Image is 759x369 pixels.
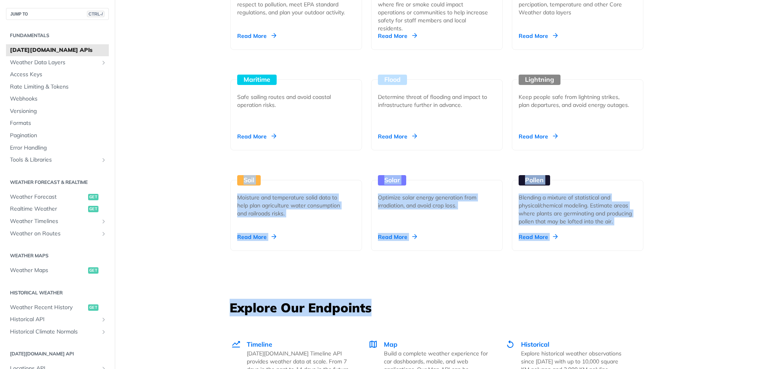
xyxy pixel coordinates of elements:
div: Lightning [519,75,560,85]
a: Webhooks [6,93,109,105]
a: Access Keys [6,69,109,81]
span: Weather Timelines [10,217,98,225]
img: Historical [505,339,515,349]
a: Weather Forecastget [6,191,109,203]
span: Weather Data Layers [10,59,98,67]
div: Read More [378,32,417,40]
h2: Weather Maps [6,252,109,259]
h3: Explore Our Endpoints [230,299,644,316]
div: Blending a mixture of statistical and physical/chemical modeling. Estimate areas where plants are... [519,193,637,225]
a: Weather TimelinesShow subpages for Weather Timelines [6,215,109,227]
div: Read More [378,132,417,140]
span: Pagination [10,132,107,140]
div: Pollen [519,175,550,185]
div: Read More [519,233,558,241]
a: Versioning [6,105,109,117]
a: Pagination [6,130,109,142]
img: Map [368,339,378,349]
a: Historical Climate NormalsShow subpages for Historical Climate Normals [6,326,109,338]
button: Show subpages for Historical API [100,316,107,323]
div: Keep people safe from lightning strikes, plan departures, and avoid energy outages. [519,93,630,109]
button: Show subpages for Historical Climate Normals [100,329,107,335]
div: Determine threat of flooding and impact to infrastructure further in advance. [378,93,490,109]
a: Tools & LibrariesShow subpages for Tools & Libraries [6,154,109,166]
a: Soil Moisture and temperature solid data to help plan agriculture water consumption and railroads... [227,150,365,251]
button: Show subpages for Tools & Libraries [100,157,107,163]
div: Soil [237,175,261,185]
a: Weather Mapsget [6,264,109,276]
span: Access Keys [10,71,107,79]
span: Map [384,340,397,348]
a: Flood Determine threat of flooding and impact to infrastructure further in advance. Read More [368,50,506,150]
span: get [88,267,98,274]
span: CTRL-/ [87,11,104,17]
h2: Fundamentals [6,32,109,39]
a: Rate Limiting & Tokens [6,81,109,93]
div: Read More [237,32,276,40]
span: Versioning [10,107,107,115]
span: Timeline [247,340,272,348]
a: Error Handling [6,142,109,154]
a: Weather on RoutesShow subpages for Weather on Routes [6,228,109,240]
span: get [88,304,98,311]
a: Solar Optimize solar energy generation from irradiation, and avoid crop loss. Read More [368,150,506,251]
div: Read More [519,32,558,40]
span: Historical Climate Normals [10,328,98,336]
span: Weather Recent History [10,304,86,312]
div: Read More [519,132,558,140]
span: get [88,206,98,212]
img: Timeline [231,339,241,349]
div: Moisture and temperature solid data to help plan agriculture water consumption and railroads risks. [237,193,349,217]
a: Pollen Blending a mixture of statistical and physical/chemical modeling. Estimate areas where pla... [509,150,647,251]
button: Show subpages for Weather Data Layers [100,59,107,66]
a: Formats [6,117,109,129]
span: get [88,194,98,200]
a: Maritime Safe sailing routes and avoid coastal operation risks. Read More [227,50,365,150]
div: Safe sailing routes and avoid coastal operation risks. [237,93,349,109]
div: Flood [378,75,407,85]
div: Solar [378,175,406,185]
span: Weather on Routes [10,230,98,238]
button: JUMP TOCTRL-/ [6,8,109,20]
div: Read More [378,233,417,241]
div: Read More [237,132,276,140]
div: Read More [237,233,276,241]
span: Tools & Libraries [10,156,98,164]
span: Error Handling [10,144,107,152]
span: Historical API [10,316,98,324]
button: Show subpages for Weather on Routes [100,231,107,237]
a: Realtime Weatherget [6,203,109,215]
span: Rate Limiting & Tokens [10,83,107,91]
a: Lightning Keep people safe from lightning strikes, plan departures, and avoid energy outages. Rea... [509,50,647,150]
h2: Weather Forecast & realtime [6,179,109,186]
span: [DATE][DOMAIN_NAME] APIs [10,46,107,54]
span: Webhooks [10,95,107,103]
span: Realtime Weather [10,205,86,213]
span: Formats [10,119,107,127]
a: Weather Data LayersShow subpages for Weather Data Layers [6,57,109,69]
a: [DATE][DOMAIN_NAME] APIs [6,44,109,56]
a: Weather Recent Historyget [6,302,109,314]
span: Historical [521,340,549,348]
div: Optimize solar energy generation from irradiation, and avoid crop loss. [378,193,490,209]
h2: [DATE][DOMAIN_NAME] API [6,350,109,357]
button: Show subpages for Weather Timelines [100,218,107,225]
a: Historical APIShow subpages for Historical API [6,314,109,326]
h2: Historical Weather [6,289,109,296]
div: Maritime [237,75,277,85]
span: Weather Forecast [10,193,86,201]
span: Weather Maps [10,266,86,274]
